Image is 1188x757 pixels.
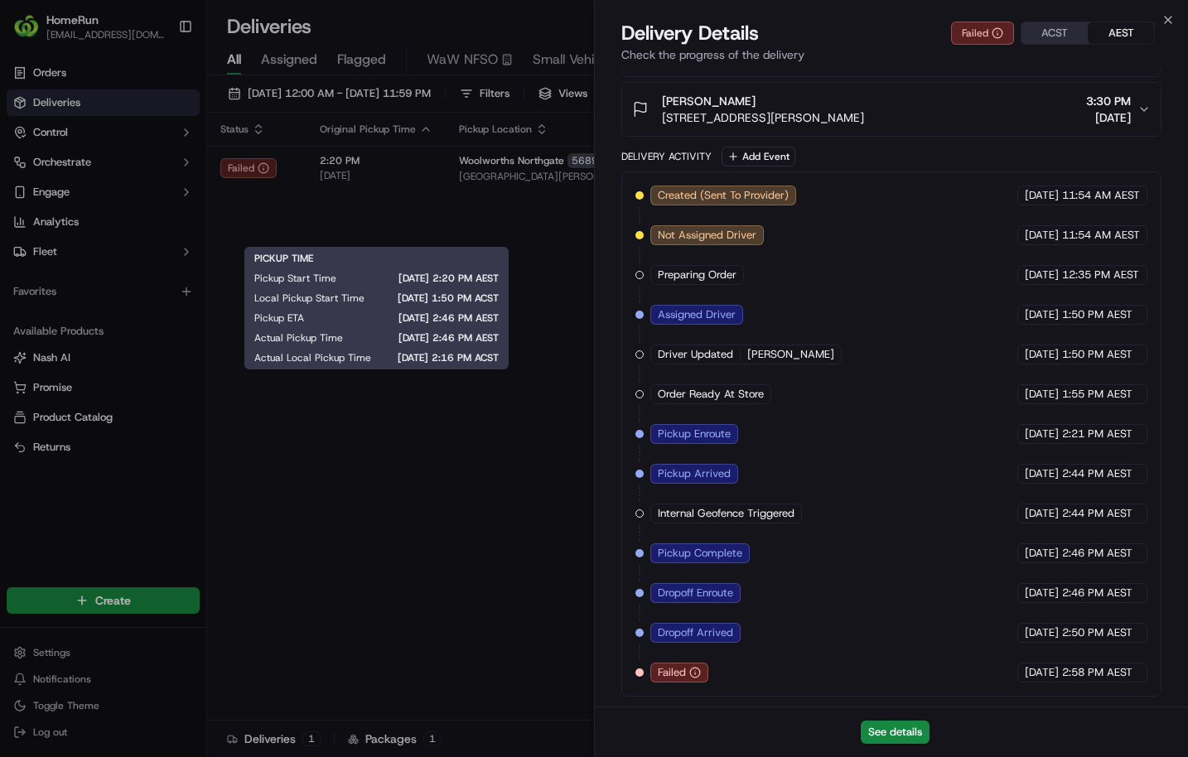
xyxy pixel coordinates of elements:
span: [DATE] [1025,268,1059,282]
span: 2:21 PM AEST [1062,427,1132,441]
span: Order Ready At Store [658,387,764,402]
button: Add Event [722,147,795,166]
button: [PERSON_NAME][STREET_ADDRESS][PERSON_NAME]3:30 PM[DATE] [622,83,1161,136]
span: Assigned Driver [658,307,736,322]
span: 2:44 PM AEST [1062,506,1132,521]
span: 12:35 PM AEST [1062,268,1139,282]
span: Driver Updated [658,347,733,362]
span: Pickup Start Time [254,272,336,285]
span: [DATE] [1025,546,1059,561]
span: 1:50 PM AEST [1062,307,1132,322]
span: Created (Sent To Provider) [658,188,789,203]
span: [PERSON_NAME] [747,347,834,362]
span: [DATE] [1025,228,1059,243]
span: [DATE] [1025,466,1059,481]
span: 11:54 AM AEST [1062,228,1140,243]
p: Check the progress of the delivery [621,46,1161,63]
span: Pickup ETA [254,311,304,325]
span: PICKUP TIME [254,252,313,265]
span: [STREET_ADDRESS][PERSON_NAME] [662,109,864,126]
button: AEST [1088,22,1154,44]
button: ACST [1021,22,1088,44]
span: Not Assigned Driver [658,228,756,243]
span: Actual Pickup Time [254,331,343,345]
span: [DATE] 1:50 PM ACST [391,292,499,305]
span: 2:44 PM AEST [1062,466,1132,481]
span: Failed [658,665,686,680]
span: Dropoff Arrived [658,625,733,640]
span: Actual Local Pickup Time [254,351,371,364]
span: Internal Geofence Triggered [658,506,794,521]
span: 2:50 PM AEST [1062,625,1132,640]
span: [DATE] [1025,625,1059,640]
span: Local Pickup Start Time [254,292,365,305]
span: 1:50 PM AEST [1062,347,1132,362]
span: [DATE] [1025,586,1059,600]
span: [DATE] [1025,665,1059,680]
span: Pickup Complete [658,546,742,561]
span: [DATE] 2:16 PM ACST [398,351,499,364]
span: [DATE] [1025,387,1059,402]
span: Preparing Order [658,268,736,282]
span: [DATE] [1025,188,1059,203]
span: [DATE] 2:46 PM AEST [369,331,499,345]
span: Delivery Details [621,20,759,46]
span: [PERSON_NAME] [662,93,756,109]
span: 2:58 PM AEST [1062,665,1132,680]
span: 2:46 PM AEST [1062,586,1132,600]
div: Delivery Activity [621,150,712,163]
span: 3:30 PM [1086,93,1131,109]
span: [DATE] 2:20 PM AEST [363,272,499,285]
span: 11:54 AM AEST [1062,188,1140,203]
span: [DATE] [1025,347,1059,362]
span: Pickup Arrived [658,466,731,481]
span: [DATE] [1025,427,1059,441]
button: Failed [951,22,1014,45]
span: [DATE] [1086,109,1131,126]
span: 1:55 PM AEST [1062,387,1132,402]
span: Dropoff Enroute [658,586,733,600]
span: [DATE] 2:46 PM AEST [331,311,499,325]
span: [DATE] [1025,506,1059,521]
span: Pickup Enroute [658,427,731,441]
button: See details [861,721,930,744]
span: 2:46 PM AEST [1062,546,1132,561]
span: [DATE] [1025,307,1059,322]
